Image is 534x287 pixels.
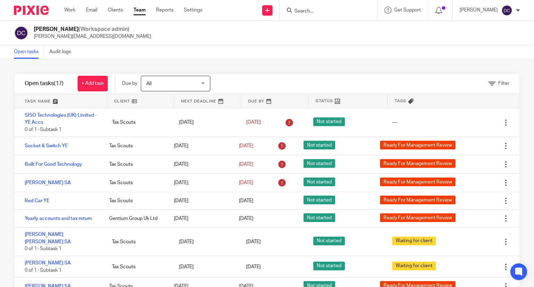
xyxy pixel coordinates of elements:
div: Tax Scouts [102,157,167,171]
span: Ready For Management Review [380,196,455,204]
div: Tax Scouts [105,115,172,129]
a: Built For Good Technology [25,162,82,167]
a: Team [133,7,146,14]
a: Red Car YE [25,198,49,203]
p: [PERSON_NAME][EMAIL_ADDRESS][DOMAIN_NAME] [34,33,151,40]
span: Not started [313,117,345,126]
p: Due by [122,80,137,87]
span: Not started [313,262,345,270]
div: [DATE] [172,115,239,129]
span: Get Support [394,8,421,13]
img: svg%3E [501,5,512,16]
div: Gentium Group Uk Ltd [102,212,167,225]
a: Reports [156,7,173,14]
span: Not started [304,196,335,204]
span: [DATE] [246,120,261,125]
div: Tax Scouts [102,139,167,153]
span: Ready For Management Review [380,141,455,149]
span: Not started [304,141,335,149]
div: Tax Scouts [102,194,167,208]
span: Not started [313,237,345,245]
a: Work [64,7,75,14]
span: Not started [304,159,335,168]
span: 0 of 1 · Subtask 1 [25,246,62,251]
span: Not started [304,178,335,186]
a: SISO Technologies (UK) Limited - YE Accs [25,113,97,125]
span: (Workspace admin) [79,26,129,32]
h1: Open tasks [25,80,64,87]
h2: [PERSON_NAME] [34,26,151,33]
span: Filter [498,81,509,86]
input: Search [294,8,356,15]
div: Tax Scouts [105,235,172,249]
span: Tags [395,98,406,104]
span: [DATE] [239,216,253,221]
div: [DATE] [167,212,232,225]
span: [DATE] [239,143,253,148]
div: [DATE] [172,235,239,249]
span: All [146,81,152,86]
img: svg%3E [14,26,29,40]
div: [DATE] [167,176,232,190]
div: Tax Scouts [105,260,172,274]
span: Waiting for client [392,262,436,270]
div: [DATE] [167,194,232,208]
span: 0 of 1 · Subtask 1 [25,127,62,132]
a: Clients [108,7,123,14]
div: [DATE] [172,260,239,274]
span: Waiting for client [392,237,436,245]
span: Not started [304,213,335,222]
div: [DATE] [167,139,232,153]
a: [PERSON_NAME] SA [25,180,71,185]
span: [DATE] [246,264,261,269]
a: [PERSON_NAME] [PERSON_NAME] SA [25,232,71,244]
a: Email [86,7,97,14]
span: Ready For Management Review [380,213,455,222]
a: [PERSON_NAME] SA [25,261,71,265]
div: Tax Scouts [102,176,167,190]
a: Yearly accounts and tax return [25,216,92,221]
span: (17) [54,81,64,86]
a: + Add task [78,76,108,91]
span: Ready For Management Review [380,159,455,168]
div: [DATE] [167,157,232,171]
span: 0 of 1 · Subtask 1 [25,268,62,273]
span: [DATE] [246,239,261,244]
div: --- [392,119,397,126]
p: [PERSON_NAME] [460,7,498,14]
span: Ready For Management Review [380,178,455,186]
span: [DATE] [239,180,253,185]
span: Status [316,98,333,104]
img: Pixie [14,6,49,15]
a: Settings [184,7,202,14]
span: [DATE] [239,162,253,167]
a: Audit logs [49,45,76,59]
a: Socket & Switch YE [25,143,68,148]
a: Open tasks [14,45,44,59]
span: [DATE] [239,198,253,203]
